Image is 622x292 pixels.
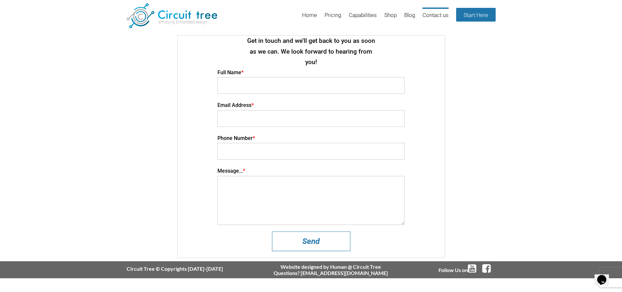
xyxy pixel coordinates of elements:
a: Start Here [456,8,496,22]
div: Website designed by Human @ Circuit Tree Questions? [EMAIL_ADDRESS][DOMAIN_NAME] [274,264,388,276]
a: Home [302,8,317,29]
h4: Full Name [217,68,405,77]
h4: Message... [217,166,405,176]
input: Send [272,232,350,251]
a: Capabilities [349,8,377,29]
h4: Email Address [217,100,405,110]
a: Shop [384,8,397,29]
div: Circuit Tree © Copyrights [DATE]-[DATE] [127,266,223,272]
a: Pricing [325,8,341,29]
div: Follow Us on [439,264,496,273]
a: Blog [404,8,415,29]
a: Contact us [423,8,449,29]
iframe: chat widget [595,266,615,285]
h2: Get in touch and we’ll get back to you as soon as we can. We look forward to hearing from you! [244,36,378,68]
img: Circuit Tree [127,3,217,28]
h4: Phone Number [217,133,405,143]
